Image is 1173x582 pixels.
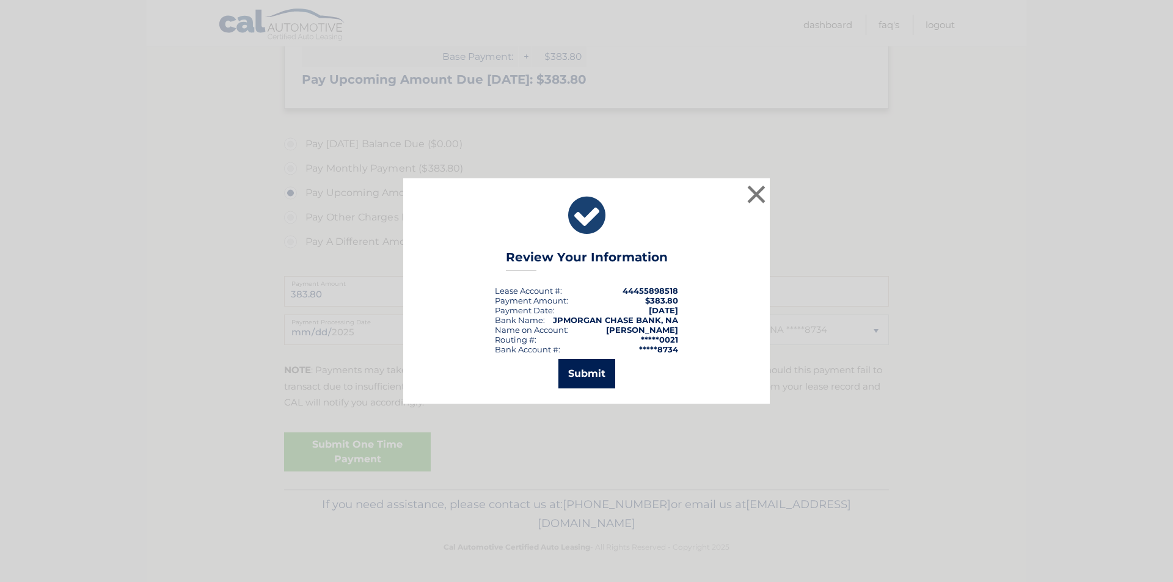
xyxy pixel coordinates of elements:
div: Routing #: [495,335,536,344]
div: Bank Name: [495,315,545,325]
strong: JPMORGAN CHASE BANK, NA [553,315,678,325]
div: Name on Account: [495,325,569,335]
strong: [PERSON_NAME] [606,325,678,335]
div: Payment Amount: [495,296,568,305]
div: : [495,305,555,315]
span: [DATE] [649,305,678,315]
h3: Review Your Information [506,250,668,271]
div: Lease Account #: [495,286,562,296]
div: Bank Account #: [495,344,560,354]
span: Payment Date [495,305,553,315]
span: $383.80 [645,296,678,305]
strong: 44455898518 [623,286,678,296]
button: Submit [558,359,615,388]
button: × [744,182,769,206]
